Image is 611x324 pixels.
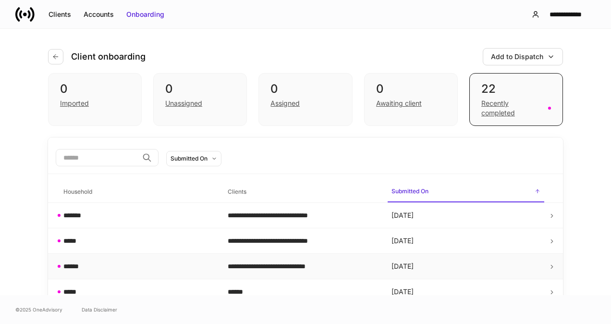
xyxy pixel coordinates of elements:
a: Data Disclaimer [82,306,117,313]
h6: Household [63,187,92,196]
button: Submitted On [166,151,221,166]
span: Household [60,182,216,202]
div: 0 [165,81,235,97]
div: Add to Dispatch [491,52,543,62]
div: 22Recently completed [469,73,563,126]
div: Submitted On [171,154,208,163]
h6: Clients [228,187,246,196]
span: Clients [224,182,380,202]
div: 0Assigned [258,73,352,126]
div: Assigned [270,99,300,108]
div: Imported [60,99,89,108]
button: Clients [42,7,77,22]
td: [DATE] [384,203,548,228]
span: Submitted On [388,182,544,202]
span: © 2025 OneAdvisory [15,306,62,313]
div: 0Imported [48,73,142,126]
td: [DATE] [384,228,548,254]
div: Awaiting client [376,99,422,108]
div: Recently completed [481,99,542,118]
td: [DATE] [384,279,548,305]
div: Accounts [84,10,114,19]
h4: Client onboarding [71,51,146,62]
div: 22 [481,81,551,97]
button: Add to Dispatch [483,48,563,65]
div: 0 [270,81,340,97]
div: 0Unassigned [153,73,247,126]
h6: Submitted On [391,187,428,196]
div: 0 [60,81,130,97]
td: [DATE] [384,254,548,279]
button: Accounts [77,7,120,22]
div: 0 [376,81,446,97]
div: Onboarding [126,10,164,19]
button: Onboarding [120,7,171,22]
div: 0Awaiting client [364,73,458,126]
div: Clients [49,10,71,19]
div: Unassigned [165,99,202,108]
